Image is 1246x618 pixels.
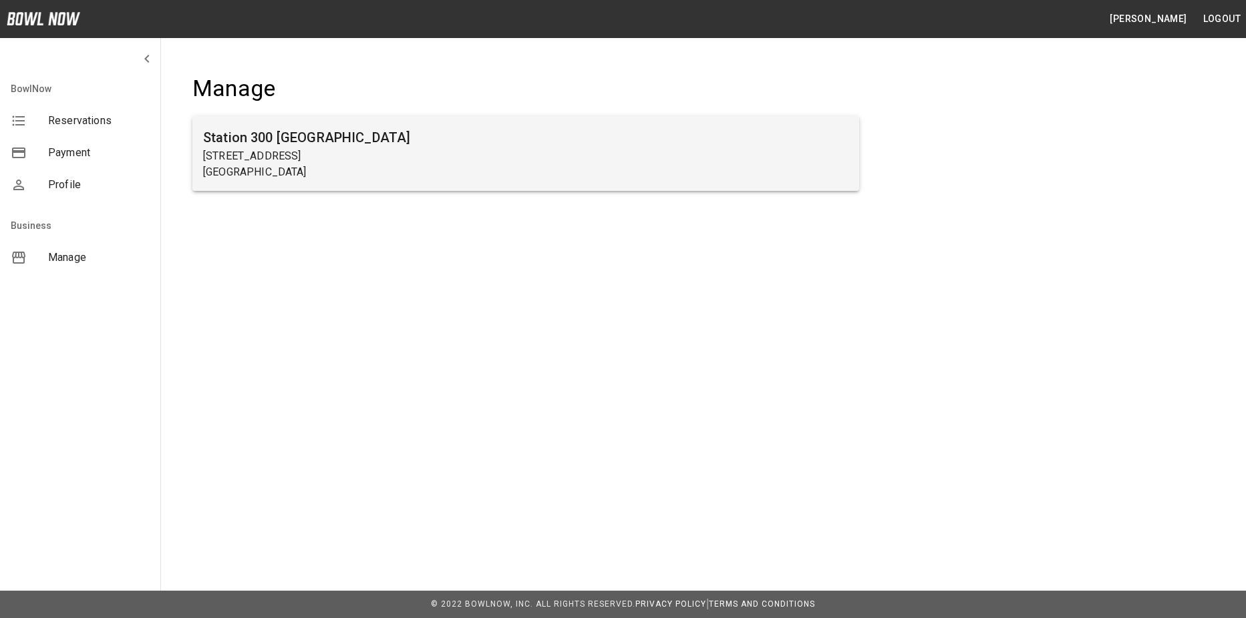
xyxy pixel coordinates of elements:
[431,599,635,609] span: © 2022 BowlNow, Inc. All Rights Reserved.
[48,250,150,266] span: Manage
[1104,7,1192,31] button: [PERSON_NAME]
[48,177,150,193] span: Profile
[1198,7,1246,31] button: Logout
[635,599,706,609] a: Privacy Policy
[203,164,848,180] p: [GEOGRAPHIC_DATA]
[203,127,848,148] h6: Station 300 [GEOGRAPHIC_DATA]
[48,145,150,161] span: Payment
[7,12,80,25] img: logo
[203,148,848,164] p: [STREET_ADDRESS]
[709,599,815,609] a: Terms and Conditions
[48,113,150,129] span: Reservations
[192,75,859,103] h4: Manage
